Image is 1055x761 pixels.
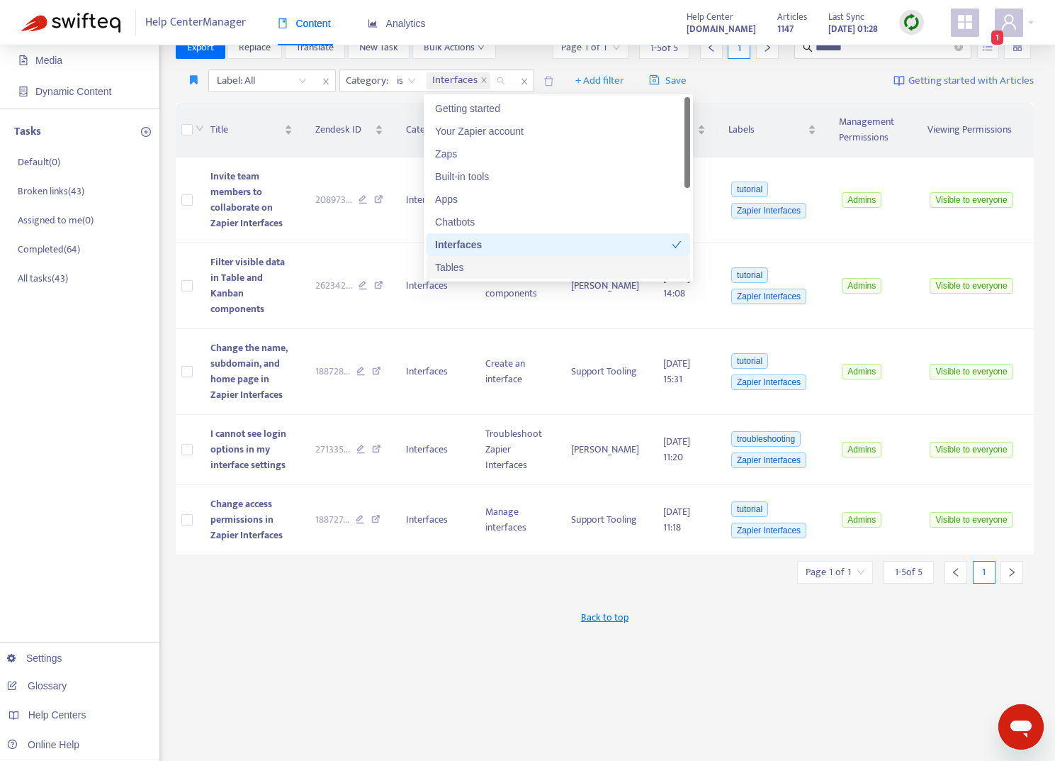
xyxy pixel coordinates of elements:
span: Visible to everyone [930,442,1012,457]
span: Category : [340,70,390,91]
span: left [951,567,961,577]
td: [PERSON_NAME] [560,243,652,329]
span: Admins [842,442,881,457]
span: left [706,43,716,52]
span: Zapier Interfaces [731,203,806,218]
a: Settings [7,652,62,664]
td: Use interface components [474,243,560,329]
p: All tasks ( 43 ) [18,271,68,286]
span: Content [278,18,331,29]
div: Built-in tools [435,169,682,184]
p: Broken links ( 43 ) [18,184,84,199]
span: 1 [991,30,1003,45]
span: container [18,87,28,96]
span: Visible to everyone [930,192,1012,208]
span: plus-circle [141,127,151,137]
th: Category [395,103,474,157]
span: 1 - 5 of 5 [650,40,678,55]
span: Admins [842,278,881,294]
span: Help Center [687,9,733,25]
span: Help Center Manager [145,9,246,36]
span: Getting started with Articles [908,73,1034,89]
span: Zapier Interfaces [731,289,806,304]
td: Interfaces [395,243,474,329]
span: Interfaces [427,72,490,89]
a: [DOMAIN_NAME] [687,21,756,37]
span: Admins [842,364,881,379]
td: Create an interface [474,329,560,415]
span: close-circle [954,41,963,55]
span: + Add filter [575,72,624,89]
img: image-link [893,75,905,87]
span: delete [543,76,554,87]
td: Troubleshoot Zapier Interfaces [474,415,560,485]
span: Title [210,122,281,138]
td: Interfaces [395,485,474,555]
td: Manage interfaces [474,485,560,555]
th: Labels [717,103,828,157]
span: Articles [777,9,807,25]
div: 1 [973,561,995,584]
span: Change access permissions in Zapier Interfaces [210,496,283,543]
span: Change the name, subdomain, and home page in Zapier Interfaces [210,340,288,403]
div: Chatbots [427,211,690,233]
p: Default ( 0 ) [18,155,60,170]
div: Interfaces [427,233,690,256]
span: save [649,74,660,85]
span: right [762,43,772,52]
span: Zapier Interfaces [731,452,806,468]
span: close [317,73,335,90]
td: Interfaces [395,329,474,415]
span: Zapier Interfaces [731,523,806,538]
span: close [515,73,534,90]
div: Your Zapier account [427,120,690,143]
div: Getting started [427,97,690,120]
span: file-image [18,55,28,65]
td: Interfaces [395,415,474,485]
span: Visible to everyone [930,364,1012,379]
span: [DATE] 15:31 [663,355,690,387]
span: Labels [728,122,805,138]
div: Interfaces [435,237,672,252]
span: Analytics [368,18,426,29]
div: Zaps [435,146,682,162]
div: Built-in tools [427,165,690,188]
span: [DATE] 14:08 [663,270,690,301]
span: 1 - 5 of 5 [895,565,923,579]
span: Export [187,40,214,55]
td: Support Tooling [560,485,652,555]
span: down [196,124,204,133]
span: 188728 ... [315,364,350,379]
span: down [478,44,485,51]
td: Support Tooling [560,329,652,415]
span: 208973 ... [315,192,352,208]
span: tutorial [731,501,768,517]
span: book [278,18,288,28]
span: close [480,77,487,85]
th: Zendesk ID [304,103,395,157]
span: Invite team members to collaborate on Zapier Interfaces [210,168,283,231]
th: Title [199,103,304,157]
span: I cannot see login options in my interface settings [210,426,286,473]
span: Interfaces [432,72,478,89]
button: + Add filter [565,70,635,92]
span: Admins [842,512,881,528]
a: Getting started with Articles [893,70,1034,92]
th: Management Permissions [828,103,915,157]
span: tutorial [731,267,768,283]
span: is [397,70,416,91]
span: Help Centers [28,709,86,721]
span: troubleshooting [731,431,801,447]
div: Chatbots [435,214,682,230]
span: unordered-list [983,42,993,52]
strong: [DATE] 01:28 [828,21,878,37]
div: Zaps [427,143,690,165]
img: Swifteq [21,13,120,33]
span: close-circle [954,43,963,51]
img: sync.dc5367851b00ba804db3.png [903,13,920,31]
span: appstore [957,13,974,30]
span: Replace [239,40,271,55]
span: Back to top [581,610,628,625]
span: Media [35,55,62,66]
